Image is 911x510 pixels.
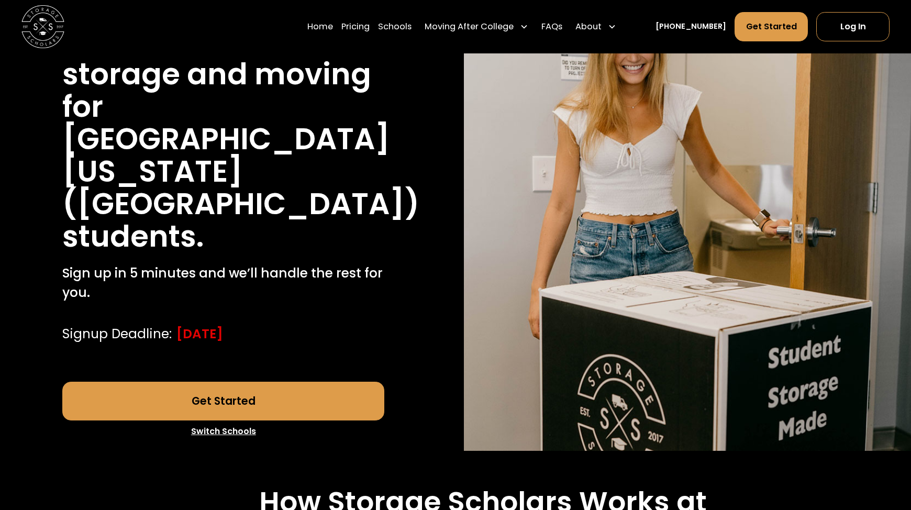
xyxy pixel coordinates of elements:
[62,26,384,123] h1: Stress free student storage and moving for
[341,12,370,42] a: Pricing
[176,325,223,344] div: [DATE]
[62,382,384,420] a: Get Started
[575,20,602,34] div: About
[21,5,64,48] img: Storage Scholars main logo
[571,12,621,42] div: About
[62,264,384,303] p: Sign up in 5 minutes and we’ll handle the rest for you.
[425,20,514,34] div: Moving After College
[378,12,412,42] a: Schools
[735,13,808,41] a: Get Started
[420,12,533,42] div: Moving After College
[62,123,419,220] h1: [GEOGRAPHIC_DATA][US_STATE] ([GEOGRAPHIC_DATA])
[541,12,562,42] a: FAQs
[816,13,890,41] a: Log In
[62,325,172,344] div: Signup Deadline:
[62,220,204,253] h1: students.
[307,12,333,42] a: Home
[62,420,384,442] a: Switch Schools
[656,21,726,33] a: [PHONE_NUMBER]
